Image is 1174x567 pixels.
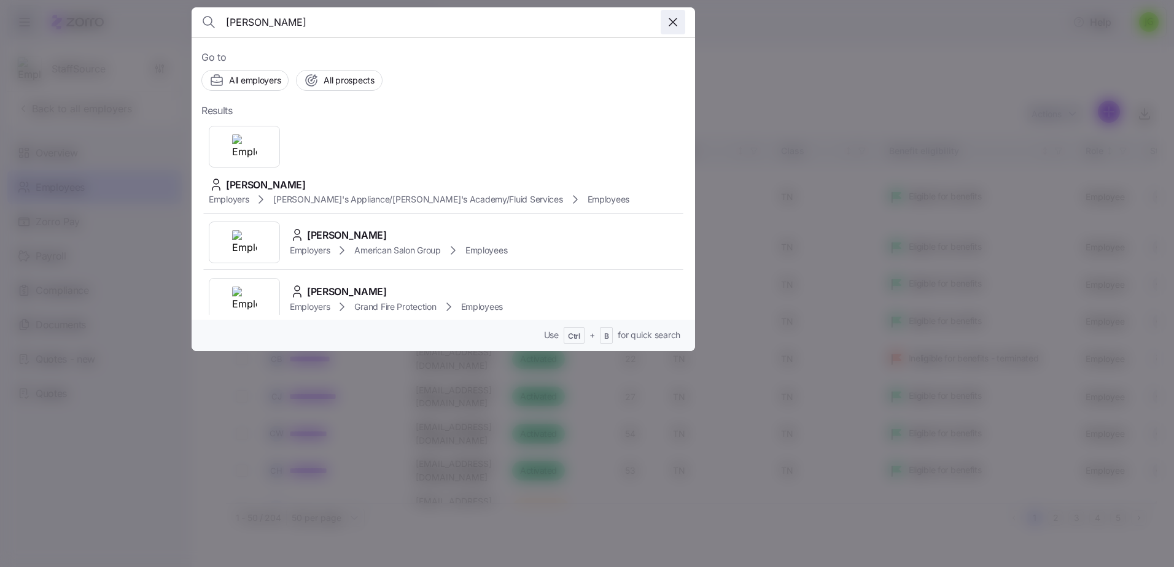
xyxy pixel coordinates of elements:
span: Results [201,103,233,118]
span: Employees [461,301,503,313]
span: [PERSON_NAME] [226,177,306,193]
span: All employers [229,74,281,87]
img: Employer logo [232,134,257,159]
span: [PERSON_NAME]'s Appliance/[PERSON_NAME]'s Academy/Fluid Services [273,193,562,206]
span: Employees [465,244,507,256]
span: Employers [290,301,330,313]
img: Employer logo [232,230,257,255]
span: Employers [209,193,249,206]
span: All prospects [324,74,374,87]
span: Grand Fire Protection [354,301,436,313]
span: Ctrl [568,331,580,342]
span: Use [544,329,559,341]
img: Employer logo [232,287,257,311]
span: + [589,329,595,341]
span: [PERSON_NAME] [307,228,387,243]
span: B [604,331,609,342]
span: [PERSON_NAME] [307,284,387,299]
span: Go to [201,50,685,65]
span: Employers [290,244,330,256]
span: for quick search [618,329,680,341]
span: American Salon Group [354,244,440,256]
button: All employers [201,70,289,91]
span: Employees [588,193,629,206]
button: All prospects [296,70,382,91]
